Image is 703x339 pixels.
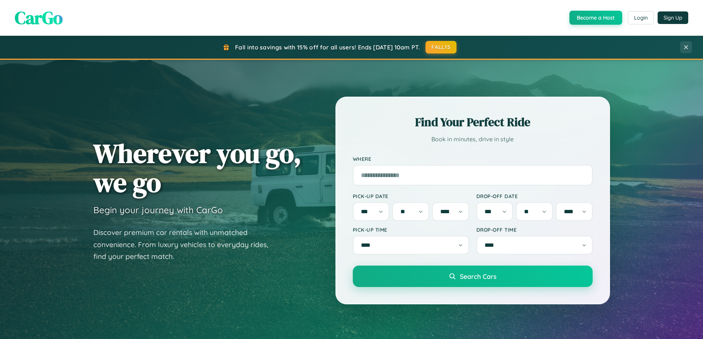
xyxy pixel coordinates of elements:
label: Drop-off Date [476,193,593,199]
label: Pick-up Time [353,226,469,233]
button: Sign Up [658,11,688,24]
button: Become a Host [569,11,622,25]
h3: Begin your journey with CarGo [93,204,223,215]
h1: Wherever you go, we go [93,139,301,197]
p: Book in minutes, drive in style [353,134,593,145]
button: Search Cars [353,266,593,287]
label: Pick-up Date [353,193,469,199]
button: Login [628,11,654,24]
label: Where [353,156,593,162]
p: Discover premium car rentals with unmatched convenience. From luxury vehicles to everyday rides, ... [93,226,278,263]
span: CarGo [15,6,63,30]
span: Search Cars [460,272,496,280]
button: FALL15 [425,41,456,53]
label: Drop-off Time [476,226,593,233]
span: Fall into savings with 15% off for all users! Ends [DATE] 10am PT. [235,44,420,51]
h2: Find Your Perfect Ride [353,114,593,130]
